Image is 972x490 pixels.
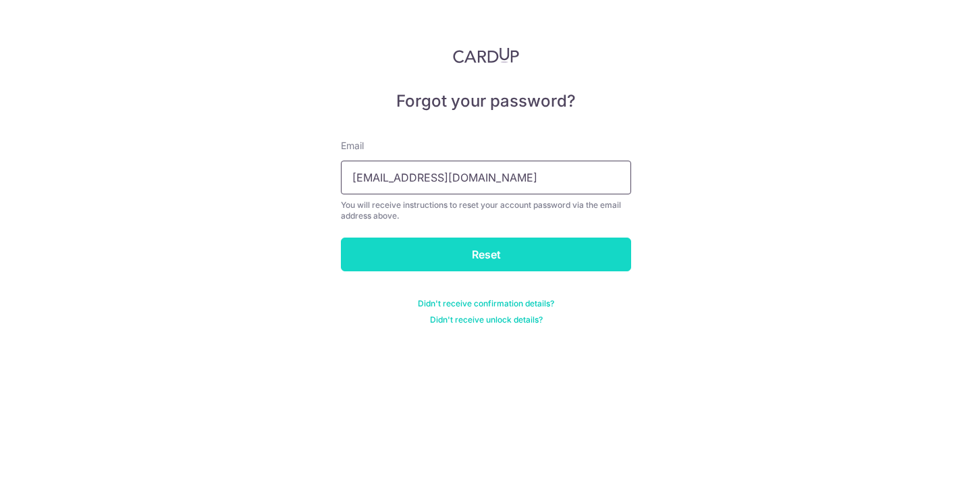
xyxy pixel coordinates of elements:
[341,238,631,271] input: Reset
[430,315,543,325] a: Didn't receive unlock details?
[453,47,519,63] img: CardUp Logo
[341,161,631,194] input: Enter your Email
[418,298,554,309] a: Didn't receive confirmation details?
[341,139,364,153] label: Email
[341,90,631,112] h5: Forgot your password?
[341,200,631,221] div: You will receive instructions to reset your account password via the email address above.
